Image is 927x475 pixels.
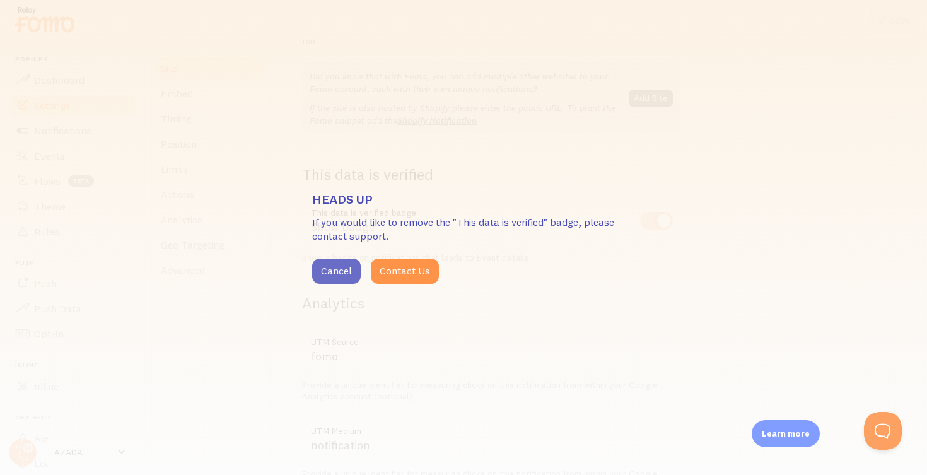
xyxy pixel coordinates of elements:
h3: Heads up [312,191,615,208]
iframe: Help Scout Beacon - Open [864,412,902,450]
button: Cancel [312,259,361,284]
p: If you would like to remove the "This data is verified" badge, please contact support. [312,215,615,244]
p: Learn more [762,428,810,440]
div: Learn more [752,420,820,447]
button: Contact Us [371,259,439,284]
